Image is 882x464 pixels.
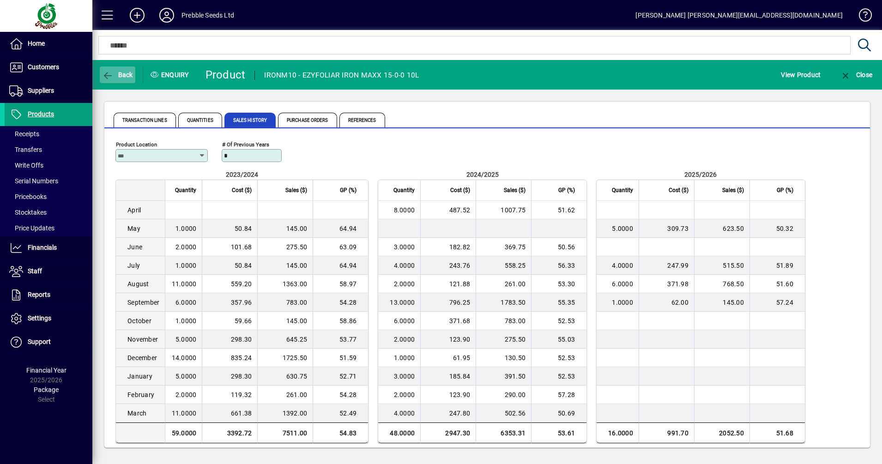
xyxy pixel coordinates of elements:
[116,256,165,275] td: July
[449,317,471,325] span: 371.68
[231,410,252,417] span: 661.38
[122,7,152,24] button: Add
[175,299,197,306] span: 6.0000
[283,410,308,417] span: 1392.00
[28,338,51,345] span: Support
[501,206,526,214] span: 1007.75
[779,66,823,83] button: View Product
[283,280,308,288] span: 1363.00
[5,283,92,307] a: Reports
[776,280,793,288] span: 51.60
[143,67,199,82] div: Enquiry
[639,422,694,443] td: 991.70
[449,262,471,269] span: 243.76
[9,209,47,216] span: Stocktakes
[449,410,471,417] span: 247.80
[449,243,471,251] span: 182.82
[612,280,633,288] span: 6.0000
[231,336,252,343] span: 298.30
[116,349,165,367] td: December
[838,66,875,83] button: Close
[723,299,744,306] span: 145.00
[5,205,92,220] a: Stocktakes
[776,225,793,232] span: 50.32
[339,280,356,288] span: 58.97
[116,219,165,238] td: May
[449,336,471,343] span: 123.90
[178,113,222,127] span: Quantities
[390,299,415,306] span: 13.0000
[28,40,45,47] span: Home
[558,262,575,269] span: 56.33
[505,243,526,251] span: 369.75
[749,422,805,443] td: 51.68
[339,373,356,380] span: 52.71
[504,185,526,195] span: Sales ($)
[202,422,257,443] td: 3392.72
[286,391,308,398] span: 261.00
[449,206,471,214] span: 487.52
[449,373,471,380] span: 185.84
[339,317,356,325] span: 58.86
[226,171,258,178] span: 2023/2024
[116,312,165,330] td: October
[235,317,252,325] span: 59.66
[116,293,165,312] td: September
[28,63,59,71] span: Customers
[505,262,526,269] span: 558.25
[667,280,689,288] span: 371.98
[5,307,92,330] a: Settings
[181,8,234,23] div: Prebble Seeds Ltd
[558,354,575,362] span: 52.53
[394,336,415,343] span: 2.0000
[28,244,57,251] span: Financials
[558,299,575,306] span: 55.35
[635,8,843,23] div: [PERSON_NAME] [PERSON_NAME][EMAIL_ADDRESS][DOMAIN_NAME]
[667,262,689,269] span: 247.99
[231,280,252,288] span: 559.20
[5,32,92,55] a: Home
[776,299,793,306] span: 57.24
[505,373,526,380] span: 391.50
[394,280,415,288] span: 2.0000
[476,422,531,443] td: 6353.31
[558,206,575,214] span: 51.62
[394,410,415,417] span: 4.0000
[286,317,308,325] span: 145.00
[776,262,793,269] span: 51.89
[722,185,744,195] span: Sales ($)
[28,87,54,94] span: Suppliers
[558,391,575,398] span: 57.28
[9,224,54,232] span: Price Updates
[9,162,43,169] span: Write Offs
[264,68,419,83] div: IRONM10 - EZYFOLIAR IRON MAXX 15-0-0 10L
[175,185,196,195] span: Quantity
[558,317,575,325] span: 52.53
[449,299,471,306] span: 796.25
[501,299,526,306] span: 1783.50
[394,354,415,362] span: 1.0000
[116,201,165,219] td: April
[723,280,744,288] span: 768.50
[612,299,633,306] span: 1.0000
[257,422,313,443] td: 7511.00
[558,185,575,195] span: GP (%)
[339,243,356,251] span: 63.09
[781,67,821,82] span: View Product
[28,267,42,275] span: Staff
[394,317,415,325] span: 6.0000
[339,410,356,417] span: 52.49
[378,422,420,443] td: 48.0000
[231,354,252,362] span: 835.24
[840,71,872,78] span: Close
[5,56,92,79] a: Customers
[286,299,308,306] span: 783.00
[283,354,308,362] span: 1725.50
[235,225,252,232] span: 50.84
[172,280,197,288] span: 11.0000
[278,113,337,127] span: Purchase Orders
[9,177,58,185] span: Serial Numbers
[852,2,870,32] a: Knowledge Base
[830,66,882,83] app-page-header-button: Close enquiry
[671,299,689,306] span: 62.00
